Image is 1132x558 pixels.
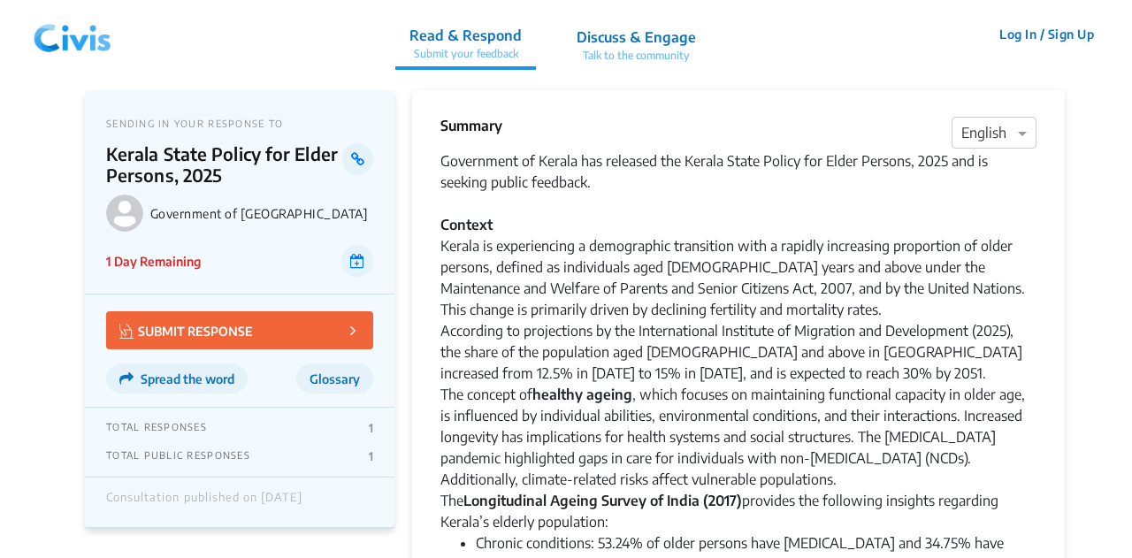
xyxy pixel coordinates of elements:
[577,27,696,48] p: Discuss & Engage
[310,371,360,386] span: Glossary
[106,363,248,394] button: Spread the word
[409,25,522,46] p: Read & Respond
[440,216,493,233] strong: Context
[463,492,742,509] strong: Longitudinal Ageing Survey of India (2017)
[106,311,373,349] button: SUBMIT RESPONSE
[106,449,250,463] p: TOTAL PUBLIC RESPONSES
[409,46,522,62] p: Submit your feedback
[296,363,373,394] button: Glossary
[150,206,373,221] p: Government of [GEOGRAPHIC_DATA]
[106,491,302,514] div: Consultation published on [DATE]
[106,421,207,435] p: TOTAL RESPONSES
[369,449,373,463] p: 1
[369,421,373,435] p: 1
[440,150,1036,532] div: Government of Kerala has released the Kerala State Policy for Elder Persons, 2025 and is seeking ...
[577,48,696,64] p: Talk to the community
[988,20,1105,48] button: Log In / Sign Up
[27,8,119,61] img: navlogo.png
[106,143,342,186] p: Kerala State Policy for Elder Persons, 2025
[106,195,143,232] img: Government of Kerala logo
[106,118,373,129] p: SENDING IN YOUR RESPONSE TO
[119,320,253,340] p: SUBMIT RESPONSE
[440,115,502,136] p: Summary
[532,386,632,403] strong: healthy ageing
[119,324,134,339] img: Vector.jpg
[141,371,234,386] span: Spread the word
[106,252,201,271] p: 1 Day Remaining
